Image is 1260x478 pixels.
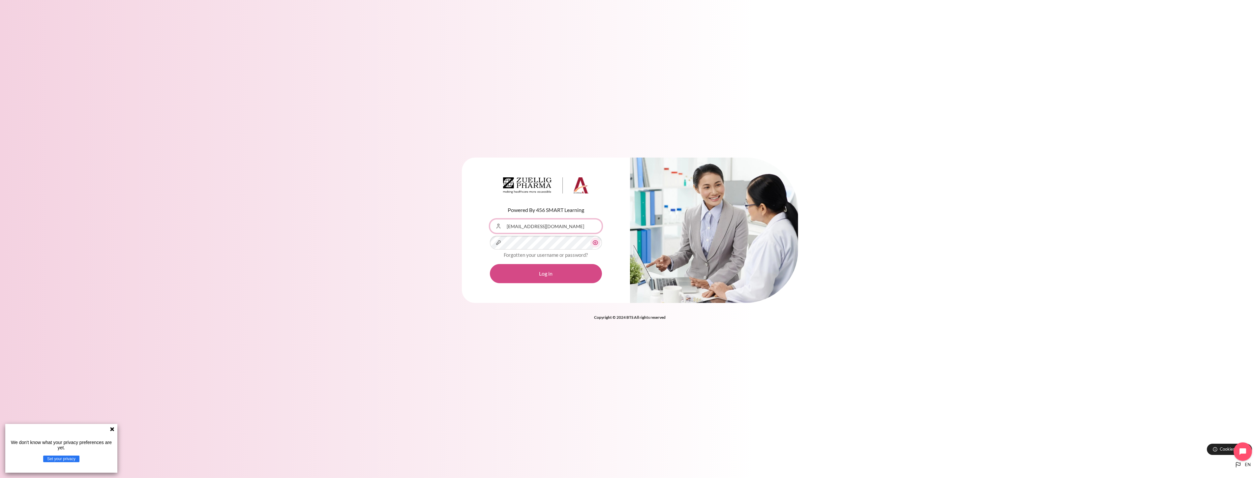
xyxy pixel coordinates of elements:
[490,219,602,233] input: Username or Email Address
[43,456,79,462] button: Set your privacy
[594,315,666,320] strong: Copyright © 2024 BTS All rights reserved
[1207,444,1252,455] button: Cookies notice
[8,440,115,450] p: We don't know what your privacy preferences are yet.
[503,177,589,196] a: Architeck
[1245,462,1251,468] span: en
[504,252,588,258] a: Forgotten your username or password?
[1232,458,1253,471] button: Languages
[490,264,602,283] button: Log in
[503,177,589,194] img: Architeck
[1220,446,1247,452] span: Cookies notice
[490,206,602,214] p: Powered By 456 SMART Learning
